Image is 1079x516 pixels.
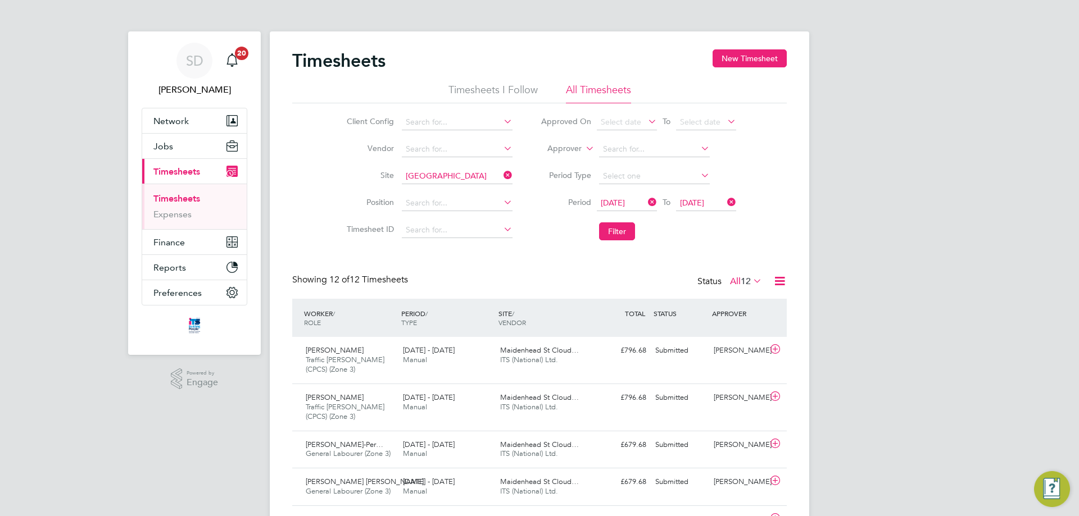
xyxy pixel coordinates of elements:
span: Engage [187,378,218,387]
input: Search for... [402,115,513,130]
nav: Main navigation [128,31,261,355]
span: Manual [403,449,427,458]
button: Filter [599,222,635,240]
label: Vendor [343,143,394,153]
div: [PERSON_NAME] [709,436,768,454]
label: Approved On [541,116,591,126]
span: Traffic [PERSON_NAME] (CPCS) (Zone 3) [306,355,384,374]
a: Timesheets [153,193,200,204]
span: ITS (National) Ltd. [500,486,558,496]
div: £796.68 [592,389,651,407]
span: Maidenhead St Cloud… [500,440,579,449]
button: Jobs [142,134,247,158]
span: [DATE] - [DATE] [403,477,455,486]
input: Search for... [599,141,710,157]
button: Reports [142,255,247,280]
input: Select one [599,168,710,184]
span: Manual [403,355,427,364]
div: [PERSON_NAME] [709,473,768,491]
div: £796.68 [592,341,651,360]
label: Site [343,170,394,180]
span: To [659,195,674,209]
span: [PERSON_NAME] [306,392,364,402]
span: Traffic [PERSON_NAME] (CPCS) (Zone 3) [306,402,384,421]
span: ITS (National) Ltd. [500,355,558,364]
span: [PERSON_NAME] [306,345,364,355]
label: Timesheet ID [343,224,394,234]
div: Showing [292,274,410,286]
span: Powered by [187,368,218,378]
span: Select date [680,117,720,127]
span: Stuart Douglas [142,83,247,97]
h2: Timesheets [292,49,386,72]
div: Submitted [651,436,709,454]
input: Search for... [402,195,513,211]
span: [DATE] [601,198,625,208]
label: Client Config [343,116,394,126]
button: Finance [142,230,247,254]
div: Submitted [651,389,709,407]
span: [DATE] - [DATE] [403,345,455,355]
span: 12 [741,276,751,287]
div: STATUS [651,303,709,323]
span: Reports [153,262,186,273]
span: Maidenhead St Cloud… [500,392,579,402]
button: New Timesheet [713,49,787,67]
span: Maidenhead St Cloud… [500,345,579,355]
span: Manual [403,402,427,412]
button: Timesheets [142,159,247,184]
li: All Timesheets [566,83,631,103]
span: [DATE] - [DATE] [403,392,455,402]
span: [DATE] - [DATE] [403,440,455,449]
span: / [333,309,335,318]
span: SD [186,53,203,68]
input: Search for... [402,141,513,157]
span: [DATE] [680,198,704,208]
div: Timesheets [142,184,247,229]
span: Finance [153,237,185,248]
span: Jobs [153,141,173,152]
div: £679.68 [592,473,651,491]
span: ITS (National) Ltd. [500,449,558,458]
a: Expenses [153,209,192,220]
a: Powered byEngage [171,368,219,390]
div: SITE [496,303,593,332]
span: Network [153,116,189,126]
span: [PERSON_NAME] [PERSON_NAME] [306,477,424,486]
span: Manual [403,486,427,496]
span: / [425,309,428,318]
span: Maidenhead St Cloud… [500,477,579,486]
button: Preferences [142,280,247,305]
span: / [512,309,514,318]
label: All [730,276,762,287]
span: VENDOR [498,318,526,327]
input: Search for... [402,168,513,184]
div: WORKER [301,303,398,332]
span: General Labourer (Zone 3) [306,449,391,458]
label: Approver [531,143,582,154]
li: Timesheets I Follow [448,83,538,103]
span: 12 of [329,274,350,285]
span: TOTAL [625,309,645,318]
a: 20 [221,43,243,79]
label: Period [541,197,591,207]
div: Status [697,274,764,290]
div: PERIOD [398,303,496,332]
div: Submitted [651,341,709,360]
label: Position [343,197,394,207]
div: Submitted [651,473,709,491]
div: APPROVER [709,303,768,323]
button: Engage Resource Center [1034,471,1070,507]
div: [PERSON_NAME] [709,389,768,407]
span: [PERSON_NAME]-Per… [306,440,383,449]
span: ROLE [304,318,321,327]
img: itsconstruction-logo-retina.png [187,317,202,335]
span: Timesheets [153,166,200,177]
a: Go to home page [142,317,247,335]
span: TYPE [401,318,417,327]
span: 12 Timesheets [329,274,408,285]
span: ITS (National) Ltd. [500,402,558,412]
span: To [659,114,674,129]
span: Select date [601,117,641,127]
span: General Labourer (Zone 3) [306,486,391,496]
